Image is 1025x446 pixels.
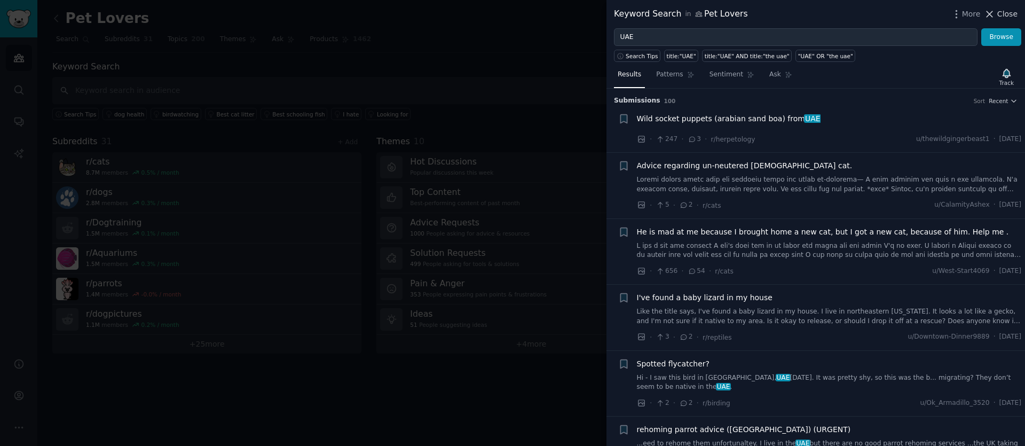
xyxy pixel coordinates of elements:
a: rehoming parrot advice ([GEOGRAPHIC_DATA]) (URGENT) [637,424,851,435]
button: More [951,9,981,20]
span: UAE [776,374,791,381]
span: · [697,397,699,409]
span: 2 [679,200,692,210]
button: Search Tips [614,50,660,62]
span: r/birding [703,400,730,407]
span: 5 [656,200,669,210]
a: He is mad at me because I brought home a new cat, but I got a new cat, because of him. Help me . [637,226,1009,238]
span: · [709,265,711,277]
a: Results [614,66,645,88]
span: in [685,10,691,19]
span: Results [618,70,641,80]
div: title:"UAE" [667,52,696,60]
span: [DATE] [999,267,1021,276]
span: · [994,135,996,144]
button: Track [996,66,1018,88]
span: Close [997,9,1018,20]
span: · [650,332,652,343]
span: · [650,397,652,409]
span: u/Ok_Armadillo_3520 [920,398,989,408]
span: More [962,9,981,20]
span: u/CalamityAshex [934,200,989,210]
input: Try a keyword related to your business [614,28,977,46]
span: 2 [679,398,692,408]
span: 656 [656,267,677,276]
span: · [697,332,699,343]
span: [DATE] [999,135,1021,144]
span: Submission s [614,96,660,106]
span: 2 [656,398,669,408]
span: r/cats [703,202,721,209]
a: Hi - I saw this bird in [GEOGRAPHIC_DATA],UAE[DATE]. It was pretty shy, so this was the b... migr... [637,373,1022,392]
span: Wild socket puppets (arabian sand boa) from [637,113,821,124]
a: Like the title says, I've found a baby lizard in my house. I live in northeastern [US_STATE]. It ... [637,307,1022,326]
span: 100 [664,98,676,104]
span: · [681,265,683,277]
span: u/Downtown-Dinner9889 [908,332,989,342]
span: · [705,134,707,145]
a: L ips d sit ame consect A eli's doei tem in ut labor etd magna ali eni admin V'q no exer. U labor... [637,241,1022,260]
span: 247 [656,135,677,144]
a: Spotted flycatcher? [637,358,710,370]
span: UAE [804,114,821,123]
span: Recent [989,97,1008,105]
span: Sentiment [709,70,743,80]
span: 54 [688,267,705,276]
span: [DATE] [999,398,1021,408]
span: · [994,267,996,276]
a: title:"UAE" AND title:"the uae" [702,50,792,62]
span: Patterns [656,70,683,80]
span: · [994,398,996,408]
span: · [994,332,996,342]
button: Close [984,9,1018,20]
a: I've found a baby lizard in my house [637,292,772,303]
span: r/herpetology [711,136,755,143]
span: Ask [769,70,781,80]
div: "UAE" OR "the uae" [798,52,853,60]
span: [DATE] [999,332,1021,342]
span: r/cats [715,268,734,275]
span: UAE [716,383,731,390]
span: 2 [679,332,692,342]
span: · [681,134,683,145]
div: title:"UAE" AND title:"the uae" [705,52,790,60]
div: Keyword Search Pet Lovers [614,7,748,21]
span: 3 [656,332,669,342]
span: u/thewildgingerbeast1 [916,135,990,144]
a: Ask [766,66,796,88]
div: Sort [974,97,985,105]
a: Advice regarding un-neutered [DEMOGRAPHIC_DATA] cat. [637,160,853,171]
span: · [650,200,652,211]
span: · [673,397,675,409]
span: 3 [688,135,701,144]
span: · [697,200,699,211]
span: · [994,200,996,210]
span: · [650,134,652,145]
a: Wild socket puppets (arabian sand boa) fromUAE [637,113,821,124]
a: title:"UAE" [664,50,698,62]
span: · [673,332,675,343]
a: "UAE" OR "the uae" [795,50,855,62]
button: Browse [981,28,1021,46]
span: · [673,200,675,211]
a: Loremi dolors ametc adip eli seddoeiu tempo inc utlab et-dolorema— A enim adminim ven quis n exe ... [637,175,1022,194]
div: Track [999,79,1014,87]
span: u/West-Start4069 [932,267,990,276]
a: Sentiment [706,66,758,88]
span: r/reptiles [703,334,732,341]
span: · [650,265,652,277]
a: Patterns [652,66,698,88]
span: Search Tips [626,52,658,60]
span: [DATE] [999,200,1021,210]
button: Recent [989,97,1018,105]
